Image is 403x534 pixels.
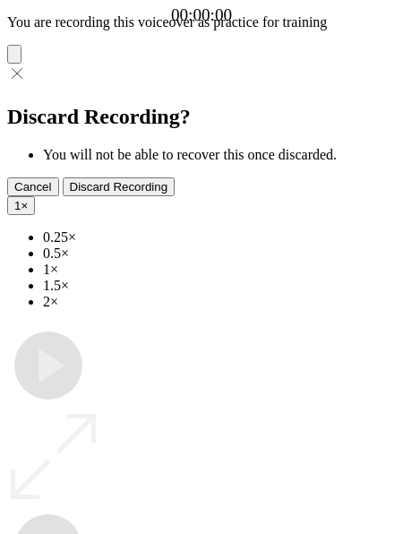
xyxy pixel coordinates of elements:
span: 1 [14,199,21,212]
button: Discard Recording [63,177,176,196]
a: 00:00:00 [171,5,232,25]
p: You are recording this voiceover as practice for training [7,14,396,30]
button: 1× [7,196,35,215]
li: 2× [43,294,396,310]
li: 1.5× [43,278,396,294]
button: Cancel [7,177,59,196]
li: 0.5× [43,245,396,262]
h2: Discard Recording? [7,105,396,129]
li: You will not be able to recover this once discarded. [43,147,396,163]
li: 0.25× [43,229,396,245]
li: 1× [43,262,396,278]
